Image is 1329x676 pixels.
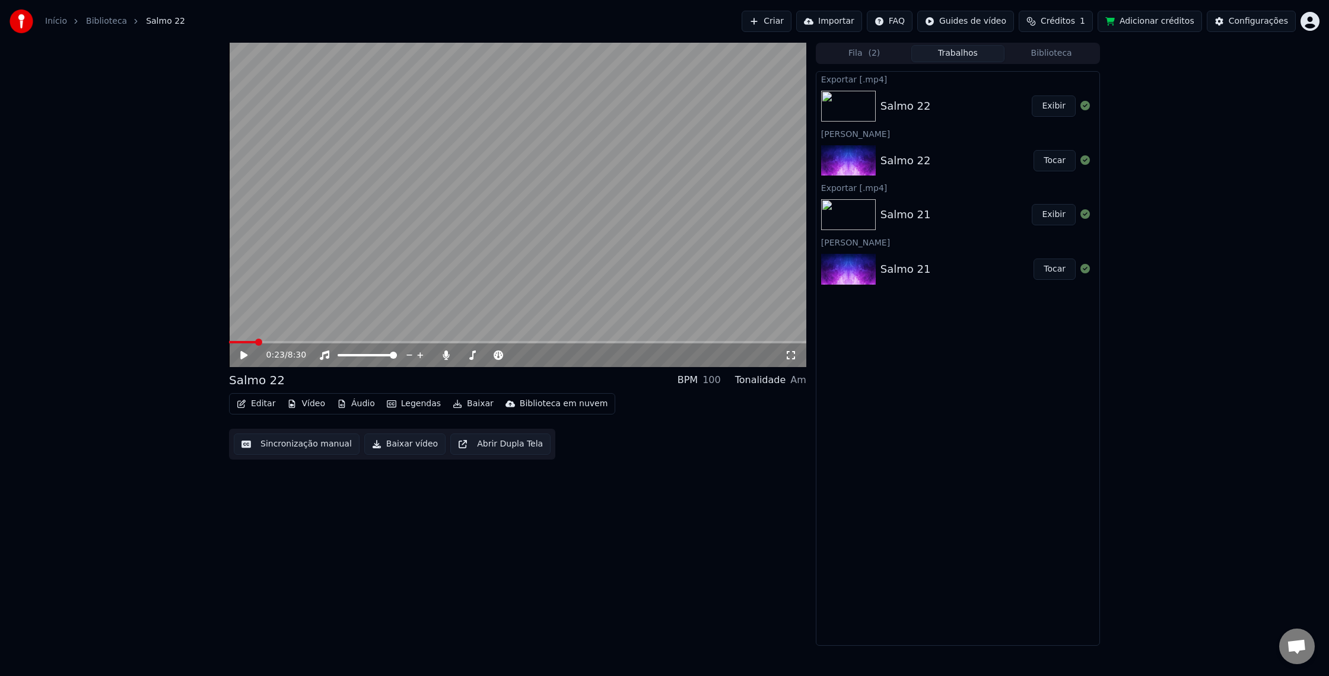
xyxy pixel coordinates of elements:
[880,206,931,223] div: Salmo 21
[1032,95,1076,117] button: Exibir
[448,396,498,412] button: Baixar
[790,373,806,387] div: Am
[45,15,67,27] a: Início
[911,45,1005,62] button: Trabalhos
[1034,259,1076,280] button: Tocar
[266,349,295,361] div: /
[382,396,446,412] button: Legendas
[880,261,931,278] div: Salmo 21
[520,398,608,410] div: Biblioteca em nuvem
[1279,629,1315,664] a: Open chat
[1041,15,1075,27] span: Créditos
[288,349,306,361] span: 8:30
[1032,204,1076,225] button: Exibir
[917,11,1014,32] button: Guides de vídeo
[45,15,185,27] nav: breadcrumb
[9,9,33,33] img: youka
[702,373,721,387] div: 100
[816,235,1099,249] div: [PERSON_NAME]
[332,396,380,412] button: Áudio
[816,180,1099,194] div: Exportar [.mp4]
[1034,150,1076,171] button: Tocar
[282,396,330,412] button: Vídeo
[678,373,698,387] div: BPM
[1207,11,1296,32] button: Configurações
[364,433,446,455] button: Baixar vídeo
[742,11,791,32] button: Criar
[450,433,551,455] button: Abrir Dupla Tela
[867,11,913,32] button: FAQ
[816,72,1099,86] div: Exportar [.mp4]
[1019,11,1093,32] button: Créditos1
[1229,15,1288,27] div: Configurações
[816,126,1099,141] div: [PERSON_NAME]
[229,372,285,388] div: Salmo 22
[868,47,880,59] span: ( 2 )
[1080,15,1085,27] span: 1
[232,396,280,412] button: Editar
[86,15,127,27] a: Biblioteca
[735,373,786,387] div: Tonalidade
[146,15,185,27] span: Salmo 22
[266,349,285,361] span: 0:23
[818,45,911,62] button: Fila
[234,433,360,455] button: Sincronização manual
[1004,45,1098,62] button: Biblioteca
[1098,11,1202,32] button: Adicionar créditos
[880,152,931,169] div: Salmo 22
[796,11,862,32] button: Importar
[880,98,931,114] div: Salmo 22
